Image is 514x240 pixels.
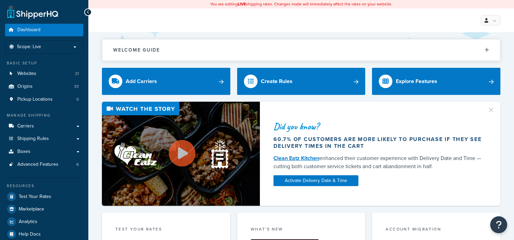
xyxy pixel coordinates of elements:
span: Boxes [17,149,31,155]
span: Carriers [17,123,34,129]
div: Resources [5,183,83,189]
li: Pickup Locations [5,93,83,106]
span: Dashboard [17,27,40,33]
a: Explore Features [372,68,500,95]
span: Advanced Features [17,162,58,167]
a: Dashboard [5,24,83,36]
li: Origins [5,80,83,93]
a: Carriers [5,120,83,133]
a: Websites21 [5,67,83,80]
span: 0 [76,97,79,102]
div: 60.7% of customers are more likely to purchase if they see delivery times in the cart [273,136,483,149]
div: Create Rules [261,77,293,86]
span: Analytics [19,219,37,225]
div: Did you know? [273,122,483,131]
b: LIVE [238,1,246,7]
div: Add Carriers [126,77,157,86]
span: Help Docs [19,232,41,237]
a: Marketplace [5,203,83,215]
a: Origins33 [5,80,83,93]
span: Test Your Rates [19,194,51,200]
span: 21 [75,71,79,77]
img: Video thumbnail [102,102,260,206]
span: 33 [74,84,79,89]
li: Advanced Features [5,158,83,171]
a: Clean Eatz Kitchen [273,154,319,162]
div: Account Migration [386,226,487,234]
a: Pickup Locations0 [5,93,83,106]
button: Welcome Guide [102,39,500,61]
li: Websites [5,67,83,80]
span: Websites [17,71,36,77]
div: enhanced their customer experience with Delivery Date and Time — cutting both customer service ti... [273,154,483,171]
span: Scope: Live [17,44,41,50]
div: Basic Setup [5,60,83,66]
a: Test Your Rates [5,191,83,203]
div: Explore Features [396,77,437,86]
span: Shipping Rules [17,136,49,142]
a: Add Carriers [102,68,230,95]
div: Manage Shipping [5,113,83,118]
a: Boxes [5,145,83,158]
span: Marketplace [19,206,44,212]
a: Shipping Rules [5,133,83,145]
div: Test your rates [116,226,217,234]
a: Create Rules [237,68,366,95]
a: Analytics [5,216,83,228]
div: What's New [251,226,352,234]
a: Advanced Features6 [5,158,83,171]
button: Open Resource Center [490,216,507,233]
span: 6 [76,162,79,167]
span: Pickup Locations [17,97,53,102]
a: Activate Delivery Date & Time [273,175,358,186]
span: Origins [17,84,33,89]
h2: Welcome Guide [113,47,160,53]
